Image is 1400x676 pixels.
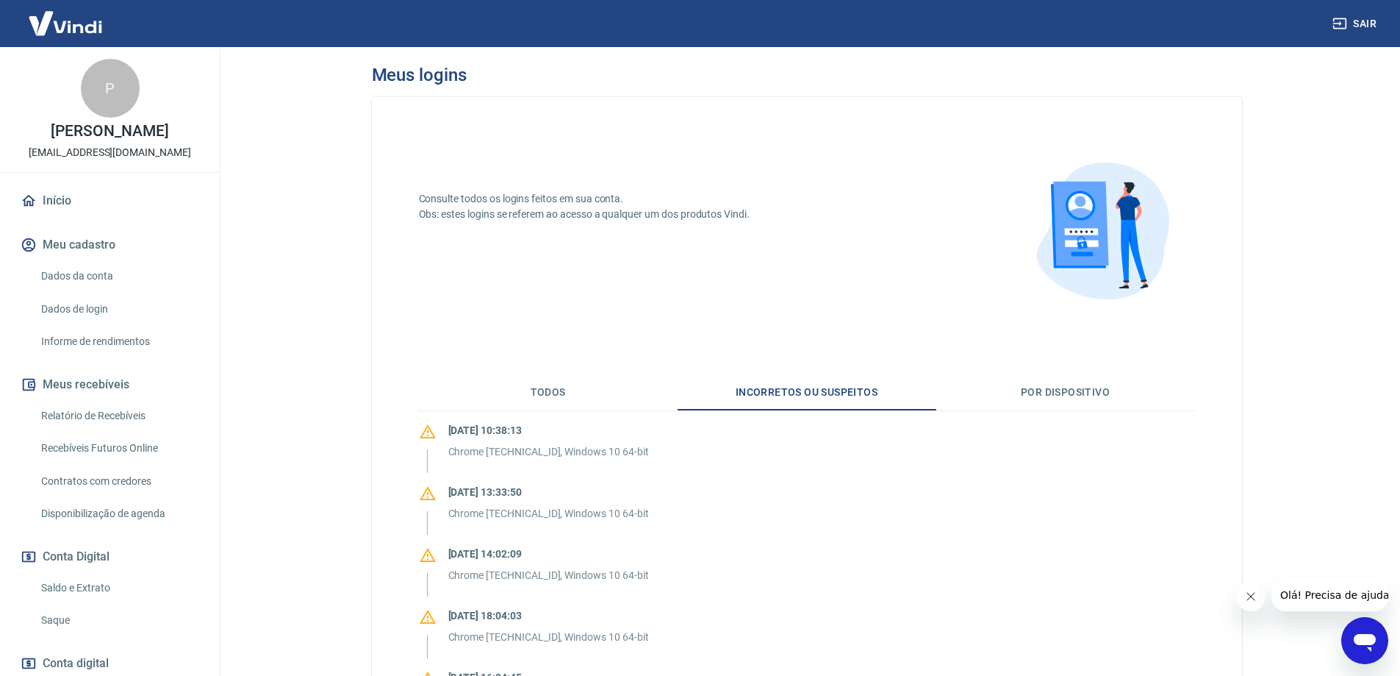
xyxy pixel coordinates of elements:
[448,485,649,500] p: [DATE] 13:33:50
[18,1,113,46] img: Vindi
[678,375,936,410] button: Incorretos ou suspeitos
[35,294,202,324] a: Dados de login
[1341,617,1388,664] iframe: Botão para abrir a janela de mensagens
[35,466,202,497] a: Contratos com credores
[35,401,202,431] a: Relatório de Recebíveis
[372,65,467,85] h3: Meus logins
[419,375,678,410] button: Todos
[35,433,202,463] a: Recebíveis Futuros Online
[448,630,649,645] p: Chrome [TECHNICAL_ID], Windows 10 64-bit
[51,124,168,139] p: [PERSON_NAME]
[9,10,123,22] span: Olá! Precisa de ajuda?
[448,608,649,624] p: [DATE] 18:04:03
[43,653,109,674] span: Conta digital
[35,499,202,529] a: Disponibilização de agenda
[448,444,649,460] p: Chrome [TECHNICAL_ID], Windows 10 64-bit
[35,605,202,636] a: Saque
[448,423,649,438] p: [DATE] 10:38:13
[35,327,202,357] a: Informe de rendimentos
[18,541,202,573] button: Conta Digital
[1271,579,1388,611] iframe: Mensagem da empresa
[448,506,649,522] p: Chrome [TECHNICAL_ID], Windows 10 64-bit
[448,568,649,583] p: Chrome [TECHNICAL_ID], Windows 10 64-bit
[18,229,202,261] button: Meu cadastro
[29,145,191,160] p: [EMAIL_ADDRESS][DOMAIN_NAME]
[1329,10,1382,38] button: Sair
[1236,582,1266,611] iframe: Fechar mensagem
[35,261,202,291] a: Dados da conta
[1011,144,1195,328] img: logins.cdfbea16a7fea1d4e4a2.png
[81,59,140,118] div: P
[448,547,649,562] p: [DATE] 14:02:09
[18,369,202,401] button: Meus recebíveis
[419,191,750,222] p: Consulte todos os logins feitos em sua conta. Obs: estes logins se referem ao acesso a qualquer u...
[936,375,1195,410] button: Por dispositivo
[35,573,202,603] a: Saldo e Extrato
[18,185,202,217] a: Início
